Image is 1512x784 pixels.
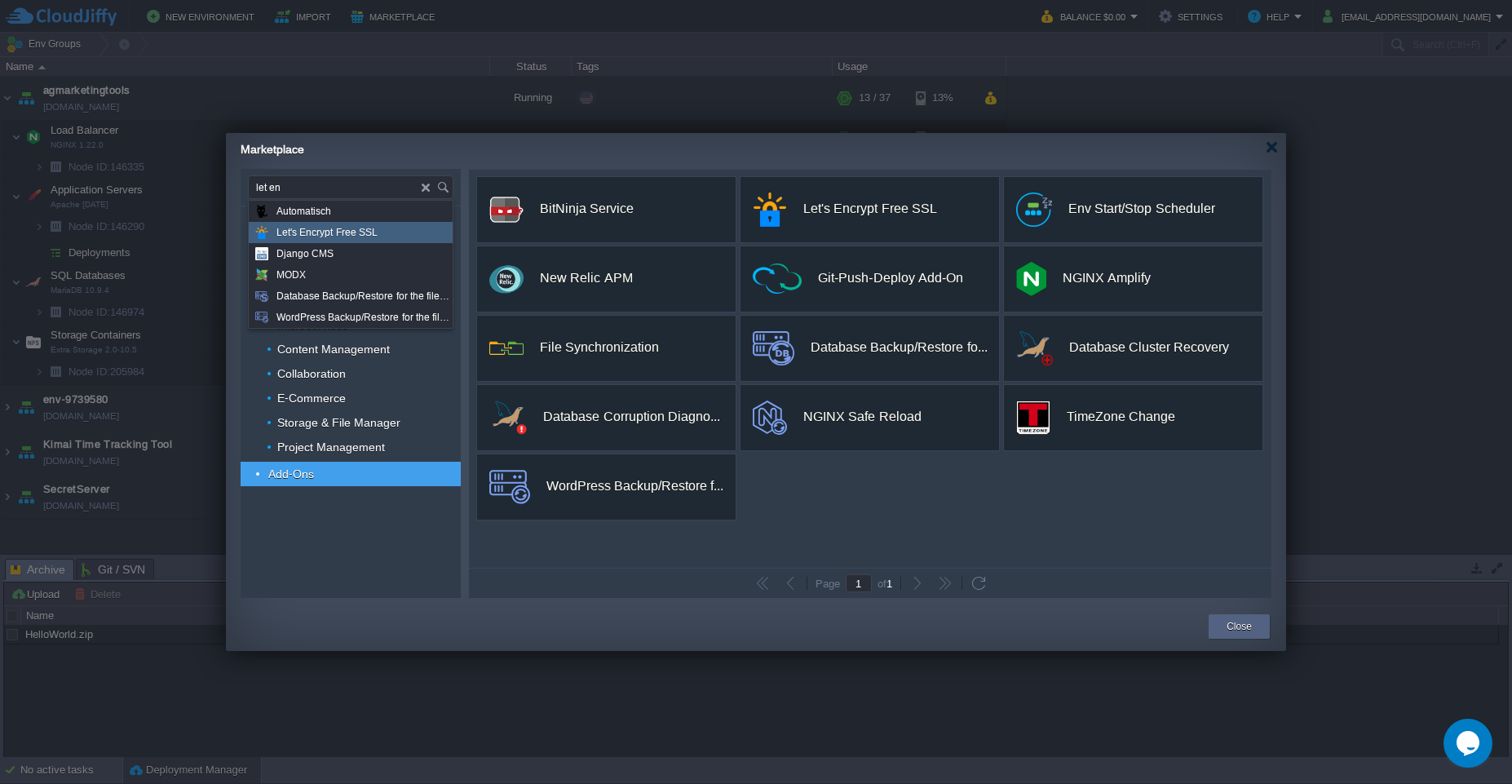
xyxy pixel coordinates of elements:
[803,192,937,226] div: Let's Encrypt Free SSL
[276,286,451,307] span: Database Backup/Restore for the filesystem and the databases
[276,264,306,286] span: MODX
[546,469,724,503] div: WordPress Backup/Restore for the filesystem and the databases
[753,264,802,294] img: ci-cd-icon.png
[1016,401,1050,435] img: timezone-logo.png
[540,192,634,226] div: BitNinja Service
[540,261,633,295] div: New Relic APM
[753,401,787,435] img: logo.svg
[543,400,720,434] div: Database Corruption Diagnostic
[1016,331,1053,365] img: database-recovery.png
[753,331,794,365] img: backup-logo.png
[276,222,378,243] span: Let's Encrypt Free SSL
[803,400,922,434] div: NGINX Safe Reload
[1227,618,1252,635] button: Close
[1068,192,1215,226] div: Env Start/Stop Scheduler
[818,261,963,295] div: Git-Push-Deploy Add-On
[1069,330,1230,365] div: Database Cluster Recovery
[276,201,331,222] span: Automatisch
[276,342,392,357] a: Content Management
[1016,193,1052,227] img: logo.png
[276,307,451,328] span: WordPress Backup/Restore for the filesystem and the databases
[276,440,387,454] a: Project Management
[886,578,892,590] span: 1
[1443,719,1496,768] iframe: chat widget
[489,193,524,227] img: logo.png
[489,470,530,504] img: backup-logo.svg
[489,401,527,435] img: database-corruption-check.png
[276,243,334,264] span: Django CMS
[241,143,304,156] span: Marketplace
[276,366,348,381] a: Collaboration
[811,330,988,365] div: Database Backup/Restore for the filesystem and the databases
[1016,262,1046,296] img: nginx-amplify-logo.png
[753,193,787,227] img: letsencrypt.png
[489,331,524,365] img: icon.png
[540,330,659,365] div: File Synchronization
[1067,400,1175,434] div: TimeZone Change
[1063,261,1151,295] div: NGINX Amplify
[489,262,524,296] img: newrelic_70x70.png
[810,578,846,589] div: Page
[276,391,348,405] a: E-Commerce
[872,577,898,590] div: of
[267,467,316,481] a: Add-Ons
[276,415,403,430] a: Storage & File Manager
